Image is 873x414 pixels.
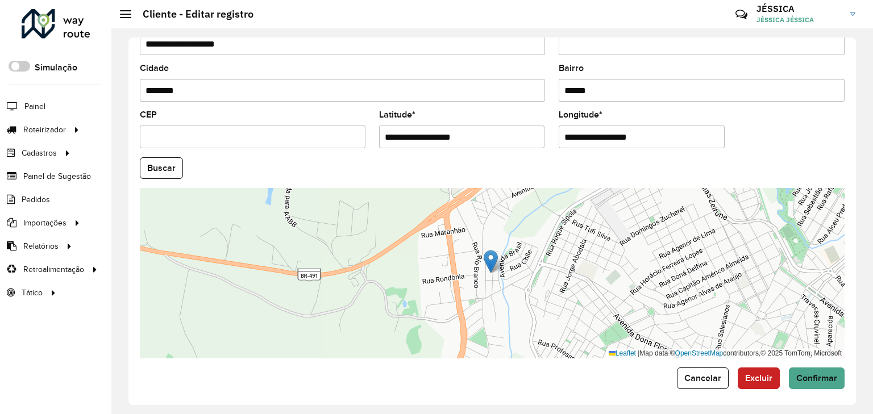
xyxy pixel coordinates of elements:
span: Retroalimentação [23,264,84,275]
span: | [638,349,639,357]
img: Marker [484,250,498,273]
span: Excluir [745,373,772,383]
label: Latitude [379,108,415,122]
a: Leaflet [609,349,636,357]
label: Cidade [140,61,169,75]
span: Confirmar [796,373,837,383]
span: Painel de Sugestão [23,170,91,182]
button: Excluir [738,367,780,389]
button: Confirmar [789,367,845,389]
span: Pedidos [22,194,50,206]
label: Simulação [35,61,77,74]
span: Importações [23,217,66,229]
label: Bairro [559,61,584,75]
span: Cadastros [22,147,57,159]
span: Tático [22,287,43,299]
div: Map data © contributors,© 2025 TomTom, Microsoft [606,349,845,358]
span: JÉSSICA JÉSSICA [756,15,842,25]
span: Cancelar [684,373,721,383]
a: OpenStreetMap [675,349,724,357]
h3: JÉSSICA [756,3,842,14]
h2: Cliente - Editar registro [131,8,253,20]
button: Buscar [140,157,183,179]
label: CEP [140,108,157,122]
button: Cancelar [677,367,729,389]
a: Contato Rápido [729,2,754,27]
span: Painel [24,101,45,112]
label: Longitude [559,108,602,122]
span: Roteirizador [23,124,66,136]
span: Relatórios [23,240,59,252]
